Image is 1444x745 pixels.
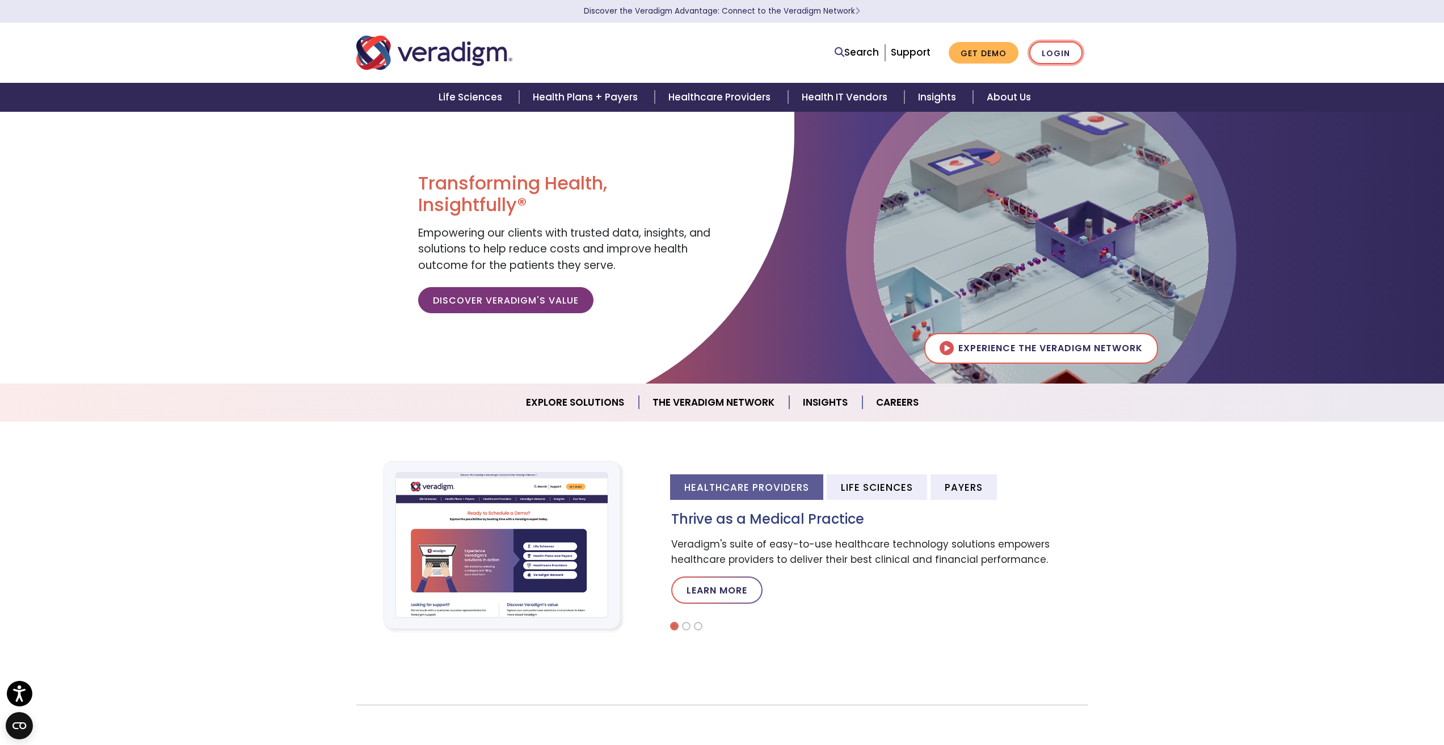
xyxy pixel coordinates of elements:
a: Life Sciences [425,83,519,112]
a: About Us [973,83,1045,112]
button: Open CMP widget [6,712,33,739]
a: Discover the Veradigm Advantage: Connect to the Veradigm NetworkLearn More [584,6,860,16]
a: Insights [904,83,973,112]
a: The Veradigm Network [639,388,789,417]
a: Discover Veradigm's Value [418,287,593,313]
a: Health Plans + Payers [519,83,655,112]
a: Learn More [671,576,763,604]
li: Payers [931,474,997,500]
li: Healthcare Providers [670,474,823,500]
a: Search [835,45,879,60]
span: Learn More [855,6,860,16]
a: Health IT Vendors [788,83,904,112]
a: Get Demo [949,42,1018,64]
img: Veradigm logo [356,34,512,71]
a: Login [1029,41,1083,65]
iframe: Drift Chat Widget [1226,663,1430,731]
a: Insights [789,388,862,417]
li: Life Sciences [827,474,927,500]
p: Veradigm's suite of easy-to-use healthcare technology solutions empowers healthcare providers to ... [671,537,1088,567]
a: Support [891,45,931,59]
a: Explore Solutions [512,388,639,417]
h1: Transforming Health, Insightfully® [418,172,713,216]
h3: Thrive as a Medical Practice [671,511,1088,528]
span: Empowering our clients with trusted data, insights, and solutions to help reduce costs and improv... [418,225,710,273]
a: Careers [862,388,932,417]
a: Healthcare Providers [655,83,788,112]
